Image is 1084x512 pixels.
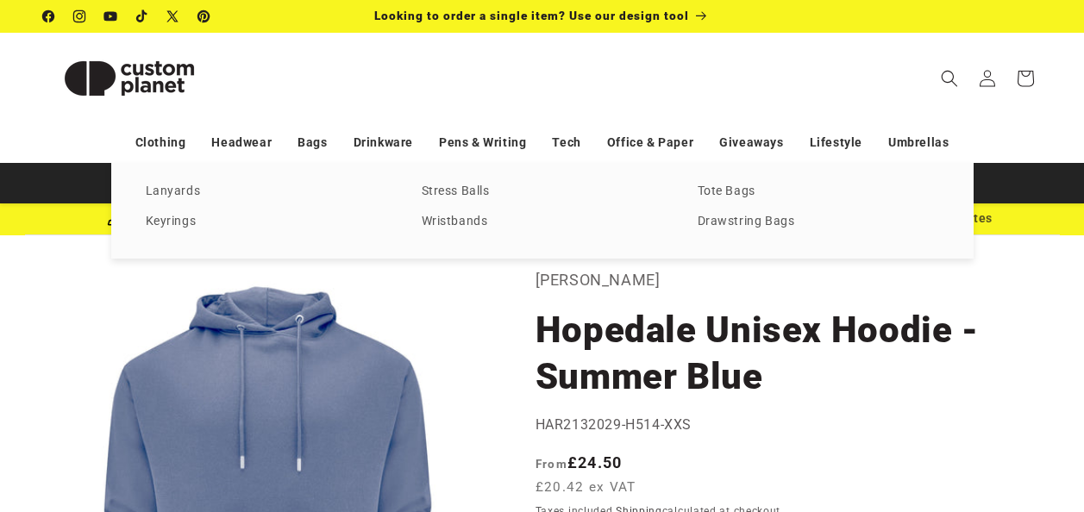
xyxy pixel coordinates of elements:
a: Stress Balls [422,180,663,203]
a: Tech [552,128,580,158]
a: Pens & Writing [439,128,526,158]
a: Custom Planet [37,33,222,123]
strong: £24.50 [536,453,623,471]
a: Drinkware [354,128,413,158]
span: £20.42 ex VAT [536,478,636,497]
a: Tote Bags [698,180,939,203]
span: HAR2132029-H514-XXS [536,416,692,433]
a: Lanyards [146,180,387,203]
a: Headwear [211,128,272,158]
span: From [536,457,567,471]
a: Drawstring Bags [698,210,939,234]
a: Clothing [135,128,186,158]
h1: Hopedale Unisex Hoodie - Summer Blue [536,307,1041,400]
p: [PERSON_NAME] [536,266,1041,294]
summary: Search [930,59,968,97]
a: Keyrings [146,210,387,234]
a: Bags [298,128,327,158]
a: Office & Paper [607,128,693,158]
a: Lifestyle [810,128,862,158]
a: Giveaways [719,128,783,158]
img: Custom Planet [43,40,216,117]
span: Looking to order a single item? Use our design tool [374,9,689,22]
a: Wristbands [422,210,663,234]
a: Umbrellas [888,128,949,158]
iframe: Chat Widget [998,429,1084,512]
